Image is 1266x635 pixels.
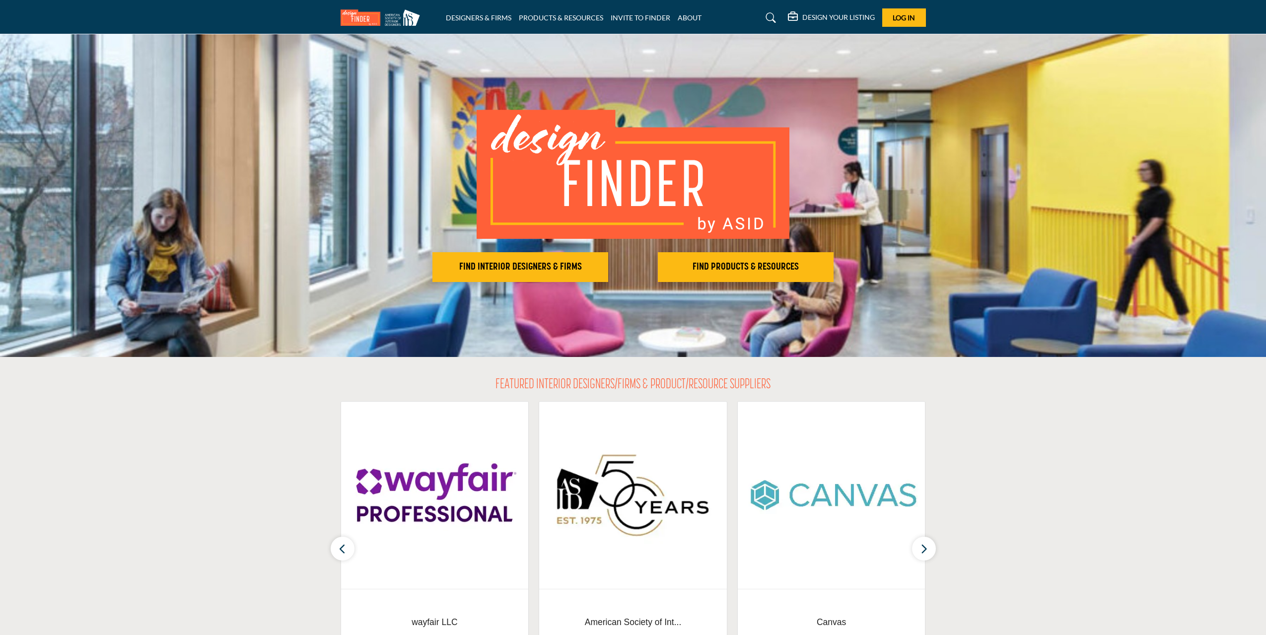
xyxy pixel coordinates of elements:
[539,402,727,589] img: American Society of Interior Designers
[893,13,915,22] span: Log In
[554,616,712,629] span: American Society of Int...
[756,10,782,26] a: Search
[435,261,605,273] h2: FIND INTERIOR DESIGNERS & FIRMS
[341,402,529,589] img: wayfair LLC
[678,13,702,22] a: ABOUT
[753,616,911,629] span: Canvas
[882,8,926,27] button: Log In
[788,12,875,24] div: DESIGN YOUR LISTING
[341,9,425,26] img: Site Logo
[611,13,670,22] a: INVITE TO FINDER
[356,616,514,629] span: wayfair LLC
[738,402,925,589] img: Canvas
[446,13,511,22] a: DESIGNERS & FIRMS
[477,110,789,239] img: image
[661,261,831,273] h2: FIND PRODUCTS & RESOURCES
[519,13,603,22] a: PRODUCTS & RESOURCES
[432,252,608,282] button: FIND INTERIOR DESIGNERS & FIRMS
[495,377,771,394] h2: FEATURED INTERIOR DESIGNERS/FIRMS & PRODUCT/RESOURCE SUPPLIERS
[658,252,834,282] button: FIND PRODUCTS & RESOURCES
[802,13,875,22] h5: DESIGN YOUR LISTING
